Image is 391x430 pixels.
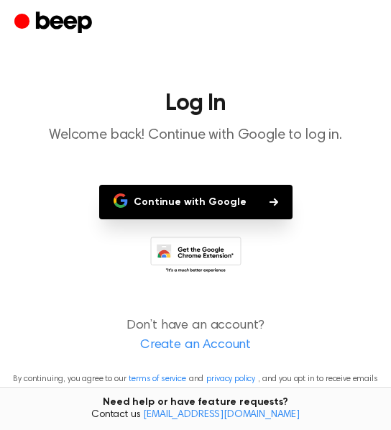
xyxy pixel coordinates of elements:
[11,372,379,398] p: By continuing, you agree to our and , and you opt in to receive emails from us.
[129,375,185,383] a: terms of service
[11,316,379,355] p: Don’t have an account?
[14,9,96,37] a: Beep
[143,410,300,420] a: [EMAIL_ADDRESS][DOMAIN_NAME]
[99,185,293,219] button: Continue with Google
[14,336,377,355] a: Create an Account
[11,92,379,115] h1: Log In
[9,409,382,422] span: Contact us
[11,127,379,145] p: Welcome back! Continue with Google to log in.
[206,375,255,383] a: privacy policy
